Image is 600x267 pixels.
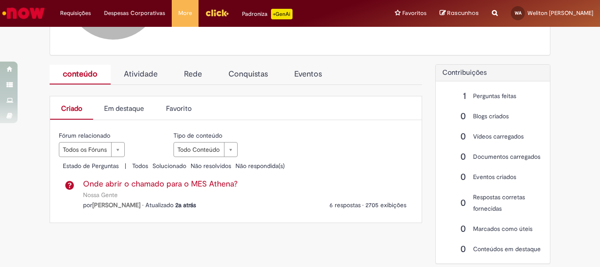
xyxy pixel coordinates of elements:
[59,162,119,170] span: Estado de Perguntas
[148,162,186,170] a: Solucionado
[440,9,479,18] a: Rascunhos
[111,65,171,84] div: Atividade
[442,69,544,77] h4: Contribuições
[402,9,427,18] span: Favoritos
[128,162,148,170] a: Todos
[186,162,231,170] a: Não resolvidos
[329,201,361,209] span: 6 respostas
[466,171,516,183] span: Eventos criados
[83,191,118,199] a: Nossa Gente
[447,9,479,17] span: Rascunhos
[444,191,466,214] span: 0
[92,201,141,209] a: Raelis Natanha da Silva perfil
[175,201,196,209] time: 16/05/2023 13:55:48
[466,151,540,162] span: Documentos carregados
[59,142,125,157] a: Todos os Fóruns
[59,175,413,219] li: Onde abrir o chamado para o MES Athena? em Nossa Gente por Raelis Natanha da Silva
[444,110,466,122] span: 0
[231,162,285,170] a: Não respondida(s)
[1,4,46,22] img: ServiceNow
[365,201,406,209] span: 2705 exibições
[178,9,192,18] span: More
[93,97,155,119] div: Em destaque
[177,143,220,157] span: Todo Conteúdo
[466,243,541,255] span: Conteúdos em destaque
[155,97,202,119] div: Favorito
[205,6,229,19] img: click_logo_yellow_360x200.png
[171,65,215,84] div: Rede
[528,9,593,17] span: Weliton [PERSON_NAME]
[444,243,466,255] span: 0
[59,131,110,140] label: Fórum relacionado
[466,191,550,214] span: Respostas corretas fornecidas
[444,171,466,183] span: 0
[175,201,196,209] span: 2a atrás
[83,201,141,209] span: por
[50,97,93,120] div: Criado
[83,179,238,189] a: Question : Onde abrir o chamado para o MES Athena?
[444,151,466,162] span: 0
[466,223,532,234] span: Marcados como úteis
[215,65,281,84] div: Conquistas
[242,9,293,19] div: Padroniza
[120,162,126,170] span: |
[50,65,111,84] div: conteúdo
[173,142,238,157] a: Todo Conteúdo
[444,131,466,142] span: 0
[63,143,107,157] span: Todos os Fóruns
[444,90,466,102] span: 1
[466,110,509,122] span: Blogs criados
[142,201,144,209] span: •
[466,131,524,142] span: Vídeos carregados
[362,201,364,209] span: •
[281,65,335,84] div: Eventos
[444,223,466,234] span: 0
[60,9,91,18] span: Requisições
[173,131,222,140] label: Tipo de conteúdo
[466,90,516,102] span: Perguntas feitas
[104,9,165,18] span: Despesas Corporativas
[271,9,293,19] p: +GenAi
[515,10,521,16] span: WA
[145,201,173,209] span: Atualizado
